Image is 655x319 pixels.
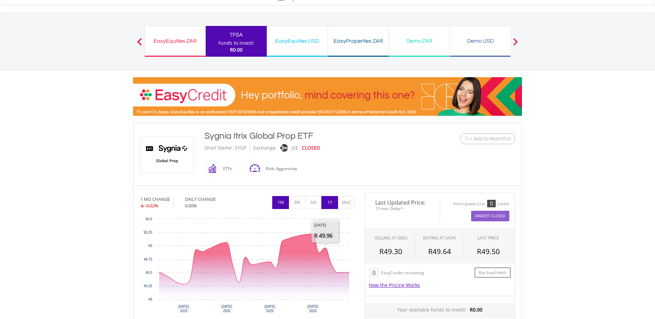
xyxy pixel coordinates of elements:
span: BUYING AT (ASK) [423,235,456,241]
span: R49.50 [477,247,500,256]
div: SYGP [235,142,246,154]
text: 49.75 [144,258,152,261]
button: 6M [305,196,322,209]
div: Credits [497,202,509,207]
button: Watchlist + Add to Watchlist [461,133,515,144]
img: TFSA.SYGP.png [142,137,193,173]
button: 3M [289,196,305,209]
span: 15-min. Delay* [370,205,435,212]
text: 50.25 [144,231,152,234]
div: JSE [292,142,299,154]
div: EasyEquities USD [271,36,323,46]
a: Buy EasyCredits [475,267,511,278]
button: Market Closed [471,211,509,221]
div: v 4.0.25 [19,11,33,16]
div: Demo ZAR [393,36,446,46]
div: SELLING AT (BID) [375,235,407,241]
img: tab_domain_overview_orange.svg [18,40,24,45]
div: Sygnia Itrix Global Prop ETF [204,130,419,142]
button: MAX [338,196,354,209]
div: 1 MO CHANGE [140,196,170,203]
img: logo_orange.svg [11,11,16,16]
div: Price Update Cost: [453,202,486,207]
div: Domain: [DOMAIN_NAME] [18,18,75,23]
text: [DATE] 2025 [264,305,275,313]
span: Last Updated Price: [370,200,435,205]
text: 49.5 [146,271,152,275]
div: ETFs [220,161,232,177]
div: EasyCredits remaining [381,271,424,276]
button: Previous [133,41,146,48]
text: [DATE] 2025 [307,305,318,313]
div: Demo USD [454,36,507,46]
span: R0.00 [230,46,243,53]
button: 1Y [321,196,338,209]
div: Risk: Aggressive [262,161,297,177]
div: Chart. Highcharts interactive chart. [140,216,354,318]
text: [DATE] 2025 [221,305,232,313]
img: website_grey.svg [11,18,16,23]
div: EasyEquities ZAR [149,36,201,46]
div: DAILY CHANGE [185,196,238,203]
img: tab_keywords_by_traffic_grey.svg [68,40,73,45]
div: CLOSED [302,142,320,154]
div: Short Name: [204,142,233,154]
span: 0.00% [185,203,197,209]
div: TFSA [210,30,263,40]
div: Your available funds to invest: [365,303,514,318]
div: Domain Overview [26,40,61,45]
text: 49 [148,297,152,301]
text: [DATE] 2025 [178,305,189,313]
div: 0 [369,267,379,278]
a: How the Pricing Works [369,282,420,288]
span: -0.02% [145,203,158,209]
img: Watchlist [464,136,469,141]
div: Exchange: [253,142,277,154]
text: 50.5 [146,217,152,221]
img: jse.png [280,144,288,152]
div: 0 [487,200,496,207]
text: 50 [148,244,152,248]
button: Next [509,41,522,48]
text: 49.25 [144,284,152,288]
img: EasyCredit Promotion Banner [133,77,522,116]
div: LAST PRICE [478,235,499,241]
div: EasyProperties ZAR [332,36,384,46]
span: + Add to Watchlist [469,135,511,142]
svg: Interactive chart [140,216,354,318]
div: Funds to invest: [218,40,254,46]
span: R0.00 [470,306,482,313]
button: 1M [272,196,289,209]
div: Keywords by Traffic [75,40,115,45]
span: R49.64 [428,247,451,256]
span: R49.30 [379,247,402,256]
